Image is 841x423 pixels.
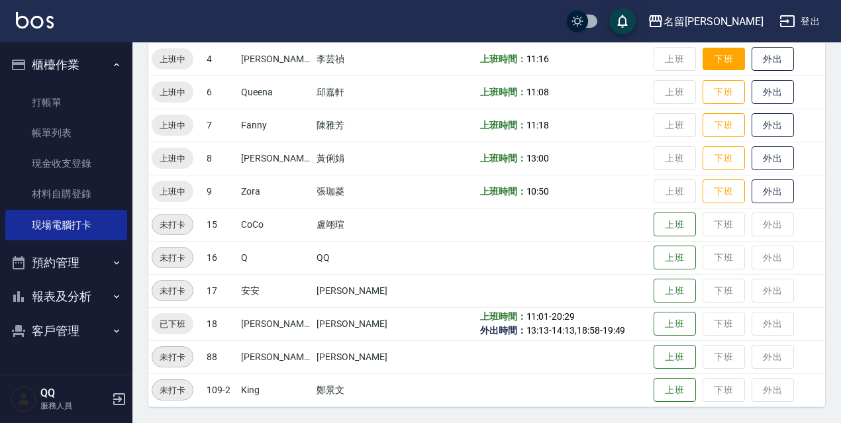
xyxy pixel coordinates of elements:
td: [PERSON_NAME] [313,274,401,307]
img: Logo [16,12,54,28]
button: 上班 [654,312,696,336]
td: Queena [238,75,313,109]
span: 上班中 [152,118,193,132]
span: 14:13 [552,325,575,336]
td: 88 [203,340,238,373]
button: 客戶管理 [5,314,127,348]
button: 名留[PERSON_NAME] [642,8,769,35]
span: 18:58 [577,325,600,336]
td: CoCo [238,208,313,241]
span: 上班中 [152,185,193,199]
td: 9 [203,175,238,208]
td: [PERSON_NAME] [313,340,401,373]
button: 報表及分析 [5,279,127,314]
span: 未打卡 [152,218,193,232]
td: 17 [203,274,238,307]
button: 下班 [703,48,745,71]
b: 上班時間： [480,87,526,97]
button: 下班 [703,146,745,171]
b: 上班時間： [480,120,526,130]
td: 張珈菱 [313,175,401,208]
button: 下班 [703,80,745,105]
td: 安安 [238,274,313,307]
span: 11:08 [526,87,550,97]
td: [PERSON_NAME] [238,340,313,373]
span: 10:50 [526,186,550,197]
td: 16 [203,241,238,274]
a: 打帳單 [5,87,127,118]
td: 李芸禎 [313,42,401,75]
button: 登出 [774,9,825,34]
td: 18 [203,307,238,340]
span: 未打卡 [152,383,193,397]
td: Zora [238,175,313,208]
td: 7 [203,109,238,142]
span: 13:13 [526,325,550,336]
button: 外出 [752,113,794,138]
span: 19:49 [603,325,626,336]
b: 外出時間： [480,325,526,336]
span: 未打卡 [152,350,193,364]
div: 名留[PERSON_NAME] [664,13,764,30]
b: 上班時間： [480,54,526,64]
td: Q [238,241,313,274]
td: Fanny [238,109,313,142]
td: 8 [203,142,238,175]
span: 11:18 [526,120,550,130]
button: 上班 [654,246,696,270]
td: [PERSON_NAME] [238,307,313,340]
button: 外出 [752,47,794,71]
span: 11:16 [526,54,550,64]
button: 櫃檯作業 [5,48,127,82]
p: 服務人員 [40,400,108,412]
td: - - , - [477,307,650,340]
span: 上班中 [152,152,193,165]
span: 未打卡 [152,284,193,298]
b: 上班時間： [480,311,526,322]
td: [PERSON_NAME] [313,307,401,340]
td: 陳雅芳 [313,109,401,142]
b: 上班時間： [480,153,526,164]
td: 15 [203,208,238,241]
button: 上班 [654,378,696,402]
td: [PERSON_NAME] [238,142,313,175]
td: 邱嘉軒 [313,75,401,109]
td: 109-2 [203,373,238,406]
button: 預約管理 [5,246,127,280]
a: 材料自購登錄 [5,179,127,209]
span: 已下班 [152,317,193,331]
span: 13:00 [526,153,550,164]
td: 盧翊瑄 [313,208,401,241]
button: 上班 [654,345,696,369]
td: 黃俐娟 [313,142,401,175]
button: 下班 [703,113,745,138]
button: 外出 [752,179,794,204]
a: 現場電腦打卡 [5,210,127,240]
span: 上班中 [152,52,193,66]
button: 上班 [654,279,696,303]
td: 6 [203,75,238,109]
td: King [238,373,313,406]
h5: QQ [40,387,108,400]
span: 上班中 [152,85,193,99]
button: 外出 [752,146,794,171]
button: 上班 [654,212,696,237]
a: 帳單列表 [5,118,127,148]
img: Person [11,386,37,412]
button: 下班 [703,179,745,204]
span: 未打卡 [152,251,193,265]
a: 現金收支登錄 [5,148,127,179]
button: save [609,8,636,34]
span: 20:29 [552,311,575,322]
td: 鄭景文 [313,373,401,406]
td: 4 [203,42,238,75]
button: 外出 [752,80,794,105]
b: 上班時間： [480,186,526,197]
td: [PERSON_NAME] [238,42,313,75]
td: QQ [313,241,401,274]
span: 11:01 [526,311,550,322]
